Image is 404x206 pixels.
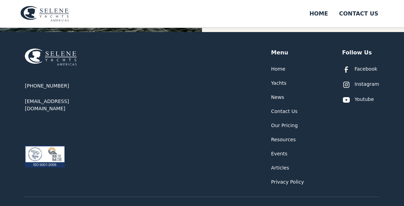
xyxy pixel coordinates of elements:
[309,10,328,18] div: Home
[355,96,374,103] div: Youtube
[271,150,287,157] a: Events
[271,164,289,172] a: Articles
[25,82,69,90] a: [PHONE_NUMBER]
[342,96,374,104] a: Youtube
[271,178,304,186] a: Privacy Policy
[271,80,287,87] a: Yachts
[271,108,297,115] a: Contact Us
[339,10,378,18] div: Contact US
[271,94,284,101] a: News
[20,6,69,22] img: logo
[25,145,65,167] img: ISO 9001:2008 certification logos for ABS Quality Evaluations and RvA Management Systems.
[342,65,377,74] a: Facebook
[342,81,379,89] a: Instagram
[271,122,298,129] a: Our Pricing
[355,65,377,73] div: Facebook
[271,65,285,73] a: Home
[355,81,379,88] div: Instagram
[271,49,288,57] div: Menu
[342,49,372,57] div: Follow Us
[271,136,296,143] a: Resources
[25,98,108,112] a: [EMAIL_ADDRESS][DOMAIN_NAME]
